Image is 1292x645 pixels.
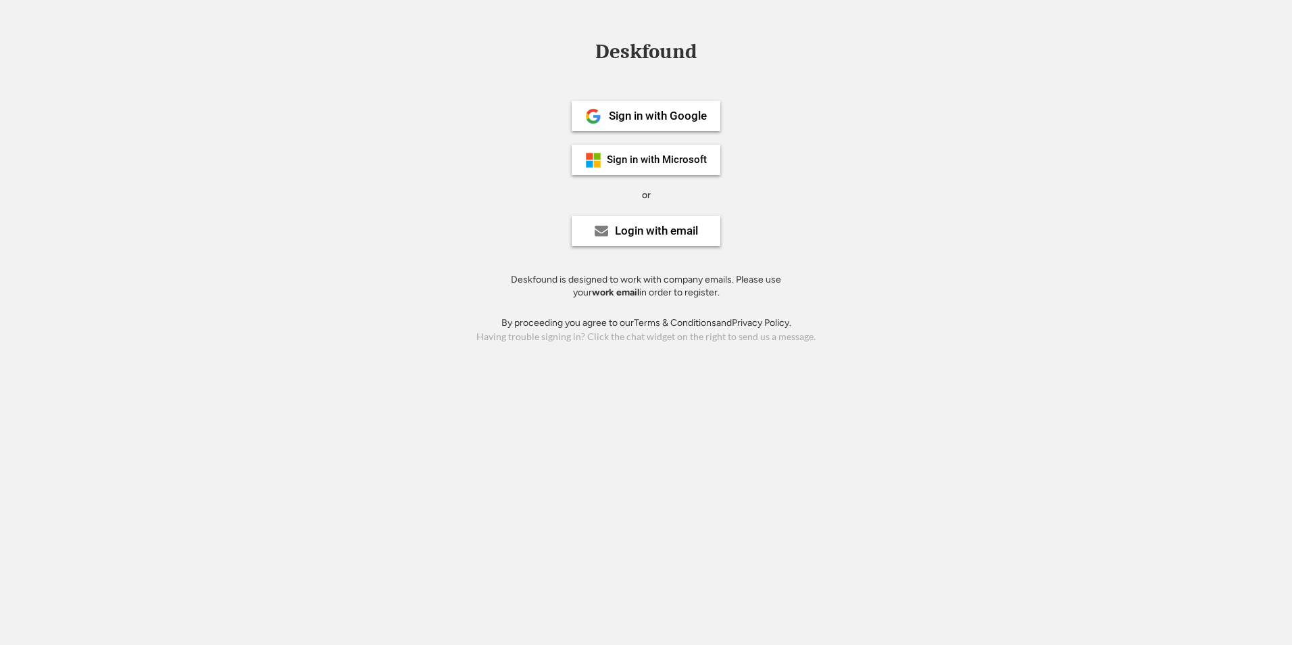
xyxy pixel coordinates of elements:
[609,110,707,122] div: Sign in with Google
[607,155,707,165] div: Sign in with Microsoft
[592,287,639,298] strong: work email
[501,316,791,330] div: By proceeding you agree to our and
[732,317,791,329] a: Privacy Policy.
[634,317,716,329] a: Terms & Conditions
[585,108,601,124] img: 1024px-Google__G__Logo.svg.png
[589,41,703,62] div: Deskfound
[615,225,698,237] div: Login with email
[494,273,798,300] div: Deskfound is designed to work with company emails. Please use your in order to register.
[585,152,601,168] img: ms-symbollockup_mssymbol_19.png
[642,189,651,202] div: or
